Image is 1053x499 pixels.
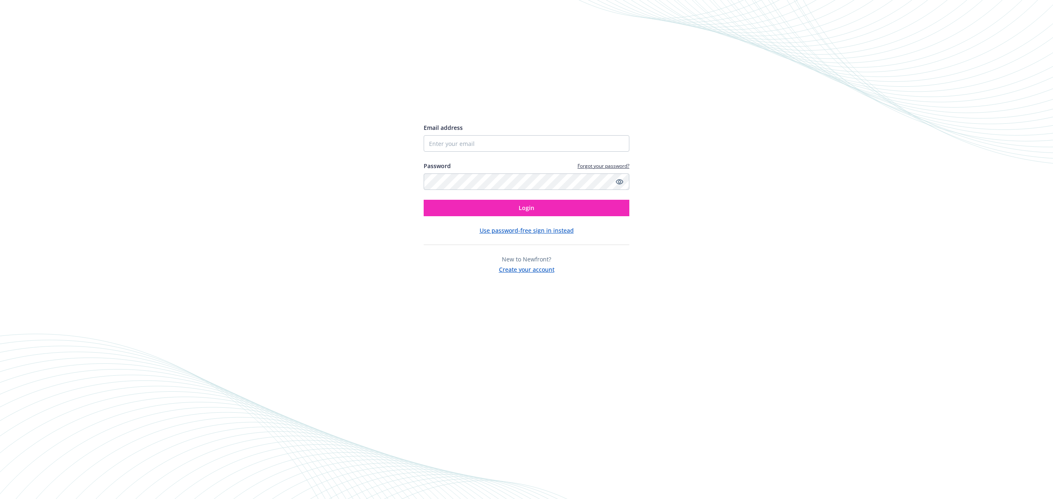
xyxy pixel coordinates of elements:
[424,200,629,216] button: Login
[480,226,574,235] button: Use password-free sign in instead
[424,162,451,170] label: Password
[424,173,629,190] input: Enter your password
[424,124,463,132] span: Email address
[424,94,501,108] img: Newfront logo
[519,204,534,212] span: Login
[424,135,629,152] input: Enter your email
[499,263,554,274] button: Create your account
[502,255,551,263] span: New to Newfront?
[578,162,629,169] a: Forgot your password?
[615,177,624,187] a: Show password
